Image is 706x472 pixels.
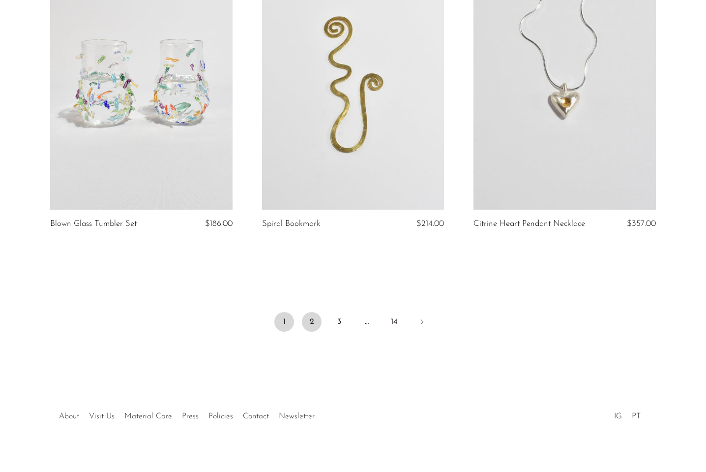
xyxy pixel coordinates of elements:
a: Material Care [124,412,172,420]
span: $214.00 [416,220,444,228]
span: 1 [274,312,294,332]
a: 14 [384,312,404,332]
a: Next [412,312,432,334]
ul: Quick links [54,405,320,423]
a: Spiral Bookmark [262,220,321,228]
span: $186.00 [205,220,233,228]
a: PT [632,412,641,420]
ul: Social Medias [609,405,646,423]
a: 3 [329,312,349,332]
a: Press [182,412,199,420]
a: Citrine Heart Pendant Necklace [473,220,585,228]
a: About [59,412,79,420]
a: Policies [208,412,233,420]
span: … [357,312,377,332]
a: 2 [302,312,322,332]
a: Contact [243,412,269,420]
a: Visit Us [89,412,115,420]
a: Blown Glass Tumbler Set [50,220,137,228]
span: $357.00 [627,220,656,228]
a: IG [614,412,622,420]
